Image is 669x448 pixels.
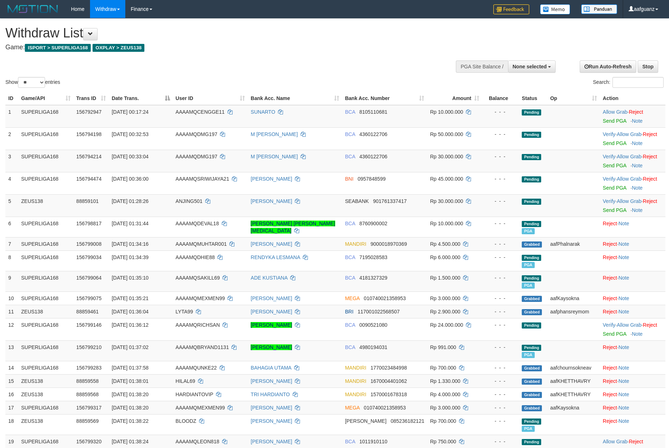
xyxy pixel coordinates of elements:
td: 15 [5,374,18,388]
span: 156798817 [76,221,102,226]
span: AAAAMQBRYAND1131 [176,344,229,350]
td: 3 [5,150,18,172]
td: ZEUS138 [18,374,73,388]
a: Reject [603,365,617,371]
span: [DATE] 01:38:01 [112,378,148,384]
span: [DATE] 01:35:10 [112,275,148,281]
div: - - - [485,295,516,302]
a: [PERSON_NAME] [251,439,292,444]
span: Copy 0090521080 to clipboard [359,322,387,328]
td: aafKHETTHAVRY [547,388,600,401]
a: Reject [603,295,617,301]
span: Copy 4360122706 to clipboard [359,131,387,137]
th: ID [5,92,18,105]
td: 5 [5,194,18,217]
a: ADE KUSTIANA [251,275,287,281]
span: Copy 1670004401062 to clipboard [371,378,407,384]
a: [PERSON_NAME] [251,198,292,204]
a: [PERSON_NAME] [251,322,292,328]
span: MEGA [345,295,359,301]
td: · [600,374,665,388]
a: Reject [629,109,643,115]
a: Send PGA [603,118,626,124]
button: None selected [508,60,556,73]
td: 6 [5,217,18,237]
span: AAAAMQCENGGE11 [176,109,225,115]
td: aafPhalnarak [547,237,600,250]
td: aafKaysokna [547,291,600,305]
span: AAAAMQDEVAL18 [176,221,219,226]
input: Search: [612,77,664,88]
span: 88859568 [76,392,99,397]
a: Verify [603,322,615,328]
span: AAAAMQSRIWIJAYA21 [176,176,229,182]
span: 156792947 [76,109,102,115]
a: Reject [603,275,617,281]
span: Rp 30.000.000 [430,198,463,204]
a: RENDYKA LESMANA [251,254,300,260]
a: Note [632,118,643,124]
div: - - - [485,198,516,205]
td: SUPERLIGA168 [18,271,73,291]
td: 17 [5,401,18,414]
td: 11 [5,305,18,318]
span: Pending [522,221,541,227]
a: Allow Grab [617,322,641,328]
a: [PERSON_NAME] [251,295,292,301]
span: AAAAMQRICHSAN [176,322,220,328]
div: - - - [485,108,516,116]
span: AAAAMQDMG197 [176,154,217,159]
span: Pending [522,255,541,261]
a: Note [619,221,629,226]
span: MANDIRI [345,378,366,384]
a: Send PGA [603,207,626,213]
a: Reject [603,378,617,384]
span: Pending [522,109,541,116]
span: [DATE] 01:36:12 [112,322,148,328]
span: MANDIRI [345,365,366,371]
span: BCA [345,154,355,159]
span: Marked by aafnonsreyleab [522,282,534,289]
span: Copy 117001022568507 to clipboard [358,309,400,314]
span: AAAAMQDMG197 [176,131,217,137]
a: Reject [603,309,617,314]
td: SUPERLIGA168 [18,291,73,305]
td: · [600,401,665,414]
span: Rp 991.000 [430,344,456,350]
span: Pending [522,154,541,160]
div: - - - [485,220,516,227]
a: M [PERSON_NAME] [251,154,298,159]
a: Note [632,331,643,337]
span: Rp 45.000.000 [430,176,463,182]
th: User ID: activate to sort column ascending [173,92,248,105]
span: [DATE] 00:33:04 [112,154,148,159]
span: Grabbed [522,296,542,302]
span: Copy 8760900002 to clipboard [359,221,387,226]
td: SUPERLIGA168 [18,237,73,250]
span: BCA [345,254,355,260]
a: Note [619,309,629,314]
td: · [600,237,665,250]
td: · · [600,318,665,340]
a: [PERSON_NAME] [251,378,292,384]
span: Copy 8105110681 to clipboard [359,109,387,115]
span: Pending [522,132,541,138]
span: 156794198 [76,131,102,137]
span: Copy 7195028583 to clipboard [359,254,387,260]
td: 14 [5,361,18,374]
a: Send PGA [603,331,626,337]
span: LYTA99 [176,309,193,314]
a: Reject [603,254,617,260]
td: · [600,305,665,318]
a: Reject [629,439,643,444]
span: ANJING501 [176,198,203,204]
span: Copy 4181327329 to clipboard [359,275,387,281]
span: BCA [345,322,355,328]
span: Copy 4980194031 to clipboard [359,344,387,350]
span: Rp 24.000.000 [430,322,463,328]
span: [DATE] 01:34:16 [112,241,148,247]
span: 88859558 [76,378,99,384]
td: 7 [5,237,18,250]
span: AAAAMQSAKILL69 [176,275,220,281]
span: BCA [345,109,355,115]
